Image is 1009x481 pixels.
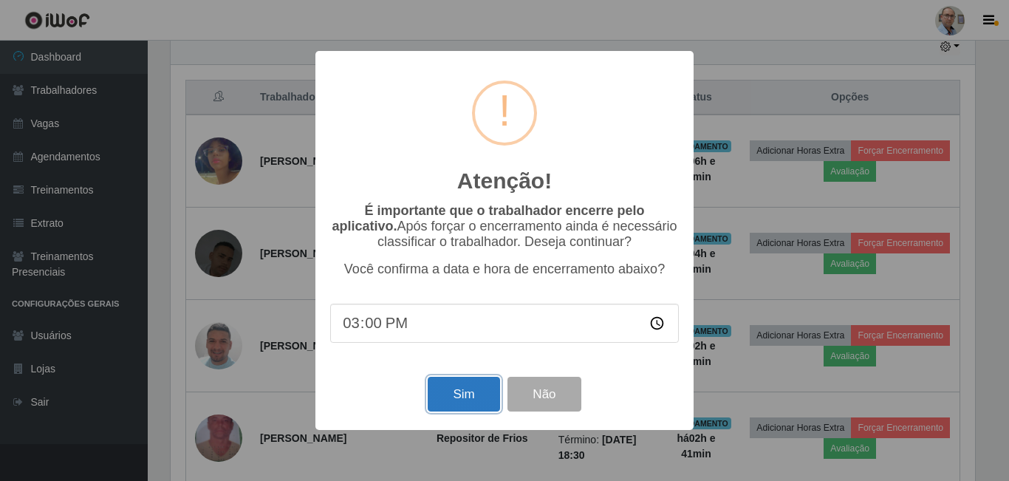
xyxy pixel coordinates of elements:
b: É importante que o trabalhador encerre pelo aplicativo. [332,203,644,233]
p: Após forçar o encerramento ainda é necessário classificar o trabalhador. Deseja continuar? [330,203,679,250]
button: Não [507,377,581,412]
p: Você confirma a data e hora de encerramento abaixo? [330,262,679,277]
h2: Atenção! [457,168,552,194]
button: Sim [428,377,499,412]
